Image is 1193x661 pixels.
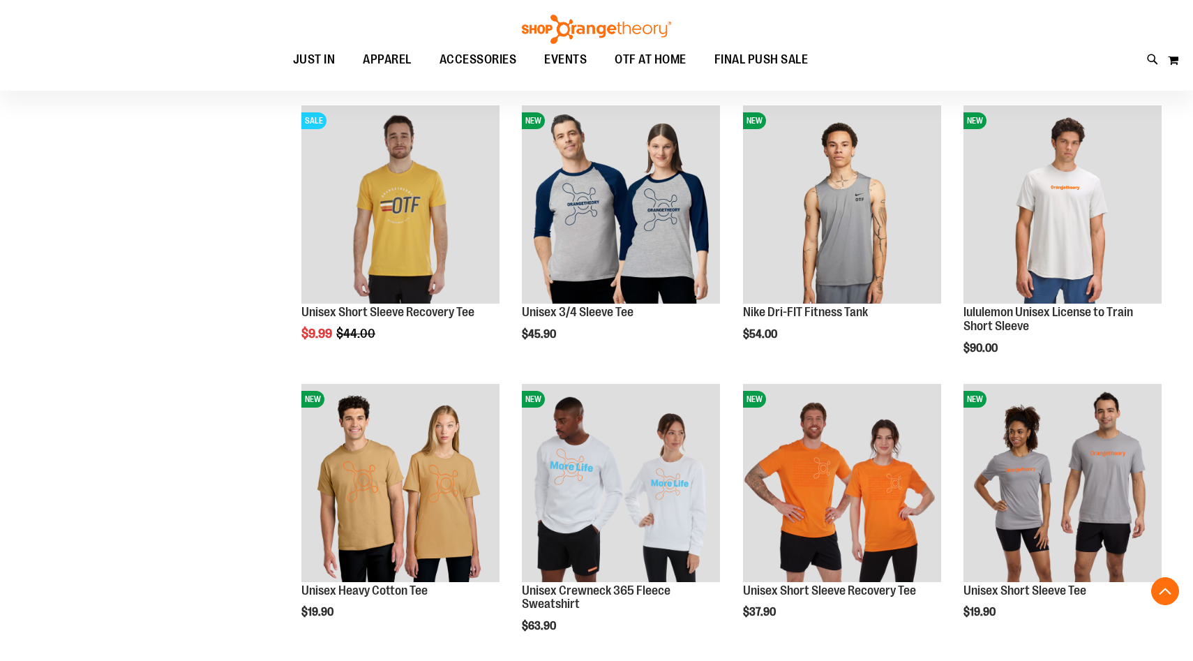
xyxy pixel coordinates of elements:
[301,105,500,304] img: Product image for Unisex Short Sleeve Recovery Tee
[293,44,336,75] span: JUST IN
[279,44,350,76] a: JUST IN
[963,105,1162,306] a: lululemon Unisex License to Train Short SleeveNEW
[743,384,941,582] img: Unisex Short Sleeve Recovery Tee
[963,584,1086,597] a: Unisex Short Sleeve Tee
[743,328,779,341] span: $54.00
[736,377,948,655] div: product
[522,384,720,582] img: Unisex Crewneck 365 Fleece Sweatshirt
[963,342,1000,355] span: $90.00
[700,44,823,76] a: FINAL PUSH SALE
[743,391,766,408] span: NEW
[522,584,670,611] a: Unisex Crewneck 365 Fleece Sweatshirt
[963,384,1162,582] img: Unisex Short Sleeve Tee
[363,44,412,75] span: APPAREL
[336,327,377,341] span: $44.00
[530,44,601,76] a: EVENTS
[294,377,507,655] div: product
[522,112,545,129] span: NEW
[301,384,500,582] img: Unisex Heavy Cotton Tee
[522,328,558,341] span: $45.90
[963,112,986,129] span: NEW
[601,44,700,76] a: OTF AT HOME
[301,606,336,618] span: $19.90
[743,584,916,597] a: Unisex Short Sleeve Recovery Tee
[743,305,868,319] a: Nike Dri-FIT Fitness Tank
[301,105,500,306] a: Product image for Unisex Short Sleeve Recovery TeeSALE
[714,44,809,75] span: FINAL PUSH SALE
[963,105,1162,304] img: lululemon Unisex License to Train Short Sleeve
[349,44,426,75] a: APPAREL
[544,44,587,75] span: EVENTS
[963,384,1162,584] a: Unisex Short Sleeve TeeNEW
[522,105,720,306] a: Unisex 3/4 Sleeve TeeNEW
[294,98,507,376] div: product
[963,391,986,408] span: NEW
[301,384,500,584] a: Unisex Heavy Cotton TeeNEW
[520,15,673,44] img: Shop Orangetheory
[743,112,766,129] span: NEW
[522,305,633,319] a: Unisex 3/4 Sleeve Tee
[963,305,1133,333] a: lululemon Unisex License to Train Short Sleeve
[743,105,941,304] img: Nike Dri-FIT Fitness Tank
[522,384,720,584] a: Unisex Crewneck 365 Fleece SweatshirtNEW
[963,606,998,618] span: $19.90
[615,44,686,75] span: OTF AT HOME
[301,584,428,597] a: Unisex Heavy Cotton Tee
[522,620,558,632] span: $63.90
[426,44,531,76] a: ACCESSORIES
[1151,577,1179,605] button: Back To Top
[736,98,948,376] div: product
[515,98,727,376] div: product
[301,305,474,319] a: Unisex Short Sleeve Recovery Tee
[301,327,334,341] span: $9.99
[956,98,1169,389] div: product
[440,44,517,75] span: ACCESSORIES
[743,606,778,618] span: $37.90
[956,377,1169,655] div: product
[522,391,545,408] span: NEW
[301,391,324,408] span: NEW
[522,105,720,304] img: Unisex 3/4 Sleeve Tee
[743,105,941,306] a: Nike Dri-FIT Fitness TankNEW
[743,384,941,584] a: Unisex Short Sleeve Recovery TeeNEW
[301,112,327,129] span: SALE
